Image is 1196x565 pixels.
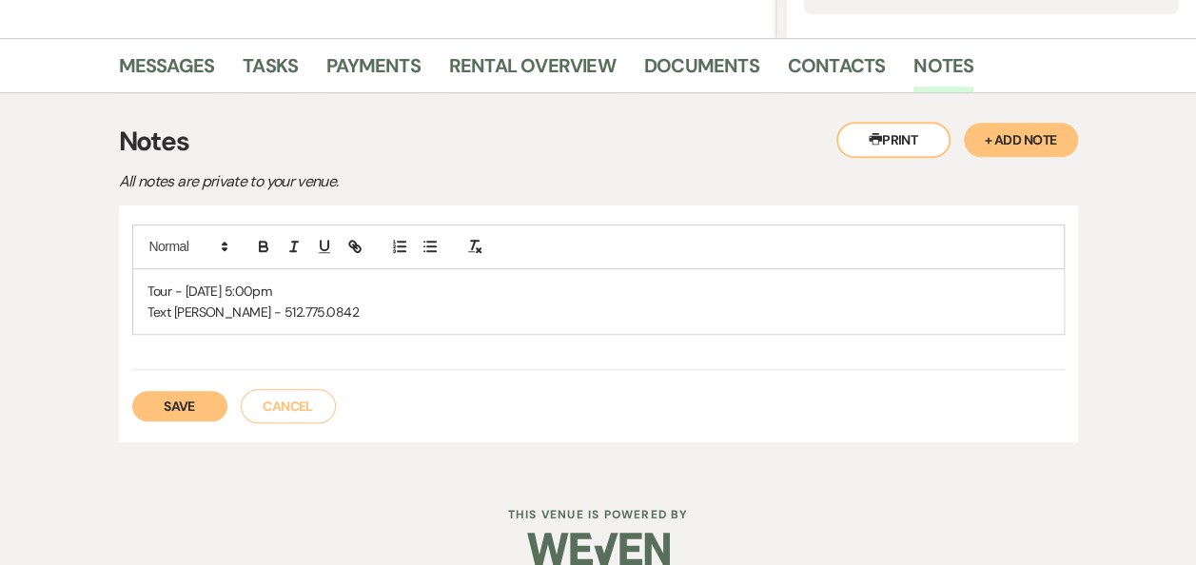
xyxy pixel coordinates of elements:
a: Rental Overview [449,50,616,92]
a: Documents [644,50,759,92]
p: All notes are private to your venue. [119,169,785,194]
p: Text [PERSON_NAME] - 512.775.0842 [147,302,1049,322]
button: Save [132,391,227,421]
p: Tour - [DATE] 5:00pm [147,281,1049,302]
button: Cancel [241,389,336,423]
a: Payments [326,50,421,92]
a: Contacts [788,50,886,92]
button: Print [836,122,951,158]
a: Messages [119,50,215,92]
a: Tasks [243,50,298,92]
button: + Add Note [964,123,1078,157]
h3: Notes [119,122,1078,162]
a: Notes [913,50,973,92]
